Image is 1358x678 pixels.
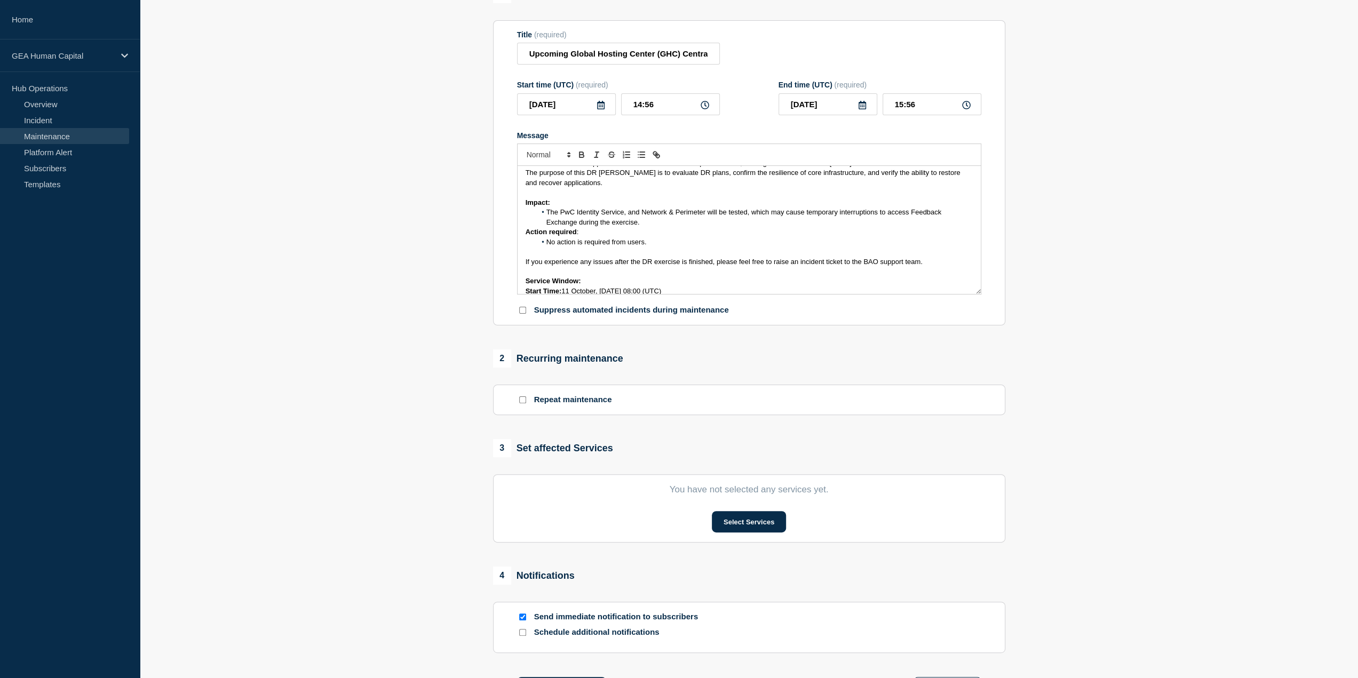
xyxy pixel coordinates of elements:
[517,131,981,140] div: Message
[526,287,562,295] strong: Start Time:
[779,93,877,115] input: YYYY-MM-DD
[574,148,589,161] button: Toggle bold text
[493,567,575,585] div: Notifications
[517,81,720,89] div: Start time (UTC)
[534,612,705,622] p: Send immediate notification to subscribers
[561,287,661,295] span: 11 October, [DATE] 08:00 (UTC)
[517,93,616,115] input: YYYY-MM-DD
[534,305,729,315] p: Suppress automated incidents during maintenance
[493,349,511,368] span: 2
[517,30,720,39] div: Title
[834,81,867,89] span: (required)
[519,307,526,314] input: Suppress automated incidents during maintenance
[526,198,550,206] strong: Impact:
[493,439,511,457] span: 3
[712,511,786,532] button: Select Services
[518,166,981,294] div: Message
[604,148,619,161] button: Toggle strikethrough text
[883,93,981,115] input: HH:MM
[12,51,114,60] p: GEA Human Capital
[493,567,511,585] span: 4
[779,81,981,89] div: End time (UTC)
[522,148,574,161] span: Font size
[546,238,647,246] span: No action is required from users.
[493,349,623,368] div: Recurring maintenance
[526,228,577,236] strong: Action required
[589,148,604,161] button: Toggle italic text
[519,613,526,620] input: Send immediate notification to subscribers
[493,439,613,457] div: Set affected Services
[517,484,981,495] p: You have not selected any services yet.
[534,30,567,39] span: (required)
[619,148,634,161] button: Toggle ordered list
[526,169,963,186] span: The purpose of this DR [PERSON_NAME] is to evaluate DR plans, confirm the resilience of core infr...
[649,148,664,161] button: Toggle link
[576,81,608,89] span: (required)
[517,43,720,65] input: Title
[519,396,526,403] input: Repeat maintenance
[634,148,649,161] button: Toggle bulleted list
[526,149,957,167] span: PwC IT Services will conduct a Disaster Recovery (DR) test for the Global Hosting Center (GHC) Ce...
[546,208,943,226] span: The PwC Identity Service, and Network & Perimeter will be tested, which may cause temporary inter...
[526,277,581,285] strong: Service Window:
[526,258,923,266] span: If you experience any issues after the DR exercise is finished, please feel free to raise an inci...
[577,228,579,236] span: :
[621,93,720,115] input: HH:MM
[534,395,612,405] p: Repeat maintenance
[519,629,526,636] input: Schedule additional notifications
[534,627,705,637] p: Schedule additional notifications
